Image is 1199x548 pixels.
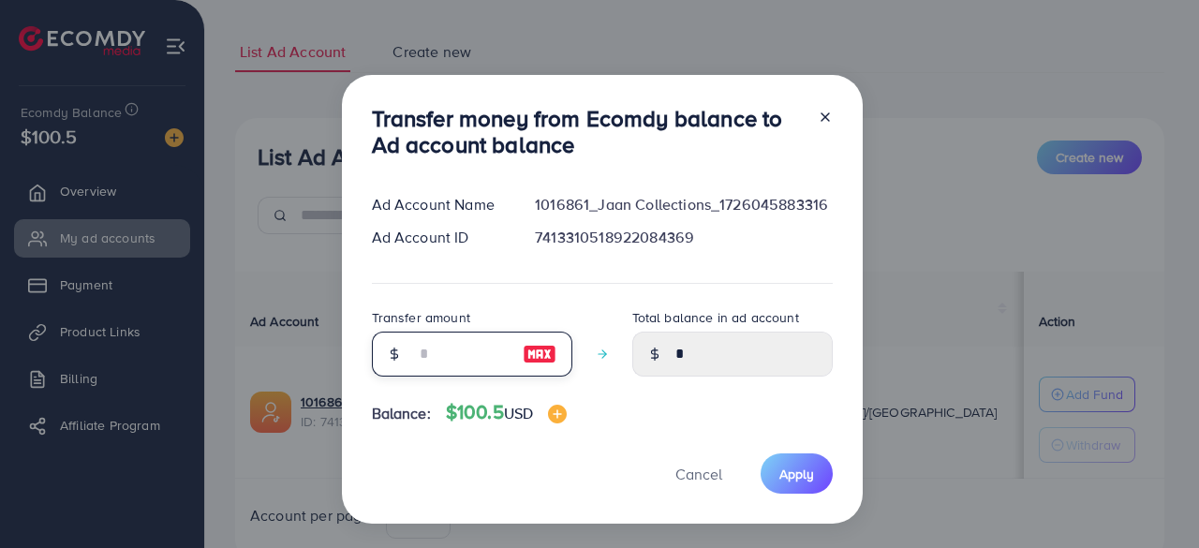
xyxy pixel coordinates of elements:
div: Ad Account Name [357,194,521,215]
label: Transfer amount [372,308,470,327]
img: image [548,405,567,423]
h4: $100.5 [446,401,567,424]
span: Balance: [372,403,431,424]
h3: Transfer money from Ecomdy balance to Ad account balance [372,105,803,159]
div: 1016861_Jaan Collections_1726045883316 [520,194,847,215]
label: Total balance in ad account [632,308,799,327]
button: Cancel [652,453,746,494]
div: Ad Account ID [357,227,521,248]
span: Apply [779,465,814,483]
span: USD [504,403,533,423]
span: Cancel [675,464,722,484]
iframe: Chat [1119,464,1185,534]
div: 7413310518922084369 [520,227,847,248]
img: image [523,343,556,365]
button: Apply [761,453,833,494]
